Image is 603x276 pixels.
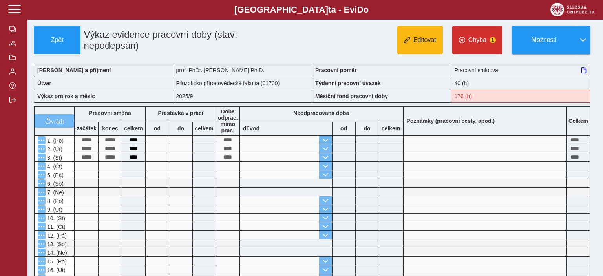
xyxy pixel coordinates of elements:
b: celkem [122,125,145,132]
button: vrátit [35,114,74,128]
b: Přestávka v práci [158,110,203,116]
span: Chyba [468,37,486,44]
div: prof. PhDr. [PERSON_NAME] Ph.D. [173,64,312,77]
span: 8. (Po) [46,198,64,204]
b: celkem [379,125,403,132]
span: Editovat [413,37,436,44]
span: 3. (St) [46,155,62,161]
span: Možnosti [519,37,569,44]
b: Celkem [568,118,588,124]
b: Měsíční fond pracovní doby [315,93,388,99]
b: od [333,125,355,132]
button: Menu [38,162,46,170]
img: logo_web_su.png [550,3,595,16]
button: Menu [38,136,46,144]
button: Menu [38,205,46,213]
span: 15. (Po) [46,258,67,265]
b: Pracovní směna [89,110,131,116]
button: Menu [38,179,46,187]
button: Menu [38,154,46,161]
b: Neodpracovaná doba [293,110,349,116]
button: Menu [38,231,46,239]
span: 2. (Út) [46,146,62,152]
b: Poznámky (pracovní cesty, apod.) [404,118,498,124]
b: [GEOGRAPHIC_DATA] a - Evi [24,5,579,15]
div: Filozoficko přírodovědecká fakulta (01700) [173,77,312,90]
span: 6. (So) [46,181,64,187]
span: Zpět [37,37,77,44]
b: do [169,125,192,132]
b: Doba odprac. mimo prac. [218,108,238,133]
span: 7. (Ne) [46,189,64,196]
b: Útvar [37,80,51,86]
span: o [364,5,369,15]
b: konec [99,125,122,132]
button: Menu [38,188,46,196]
div: 40 (h) [451,77,591,90]
span: 13. (So) [46,241,67,247]
span: 9. (Út) [46,207,62,213]
span: 14. (Ne) [46,250,67,256]
b: začátek [75,125,98,132]
b: důvod [243,125,259,132]
b: Pracovní poměr [315,67,357,73]
span: 1. (Po) [46,137,64,144]
span: 12. (Pá) [46,232,67,239]
button: Menu [38,249,46,256]
button: Menu [38,171,46,179]
span: t [328,5,331,15]
button: Menu [38,197,46,205]
span: 16. (Út) [46,267,66,273]
button: Menu [38,240,46,248]
b: celkem [193,125,216,132]
span: vrátit [51,118,64,124]
b: od [146,125,169,132]
button: Menu [38,214,46,222]
button: Menu [38,257,46,265]
button: Chyba1 [452,26,502,54]
button: Menu [38,266,46,274]
b: Výkaz pro rok a měsíc [37,93,95,99]
div: 2025/9 [173,90,312,103]
span: 1 [490,37,496,43]
span: 11. (Čt) [46,224,66,230]
button: Menu [38,145,46,153]
div: Pracovní smlouva [451,64,591,77]
button: Editovat [397,26,443,54]
button: Zpět [34,26,80,54]
span: 4. (Čt) [46,163,62,170]
span: D [357,5,363,15]
span: 5. (Pá) [46,172,64,178]
span: 10. (St) [46,215,65,221]
div: Fond pracovní doby (176 h) a součet hodin (24 h) se neshodují! [451,90,591,103]
b: [PERSON_NAME] a příjmení [37,67,111,73]
h1: Výkaz evidence pracovní doby (stav: nepodepsán) [80,26,268,54]
b: Týdenní pracovní úvazek [315,80,381,86]
button: Možnosti [512,26,576,54]
b: do [356,125,379,132]
button: Menu [38,223,46,230]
